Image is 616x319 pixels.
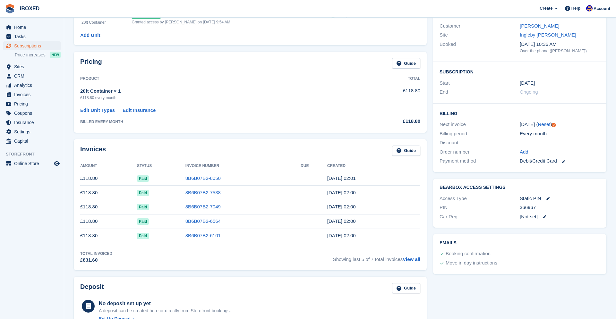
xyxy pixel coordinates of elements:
[3,81,61,90] a: menu
[80,32,100,39] a: Add Unit
[185,204,221,209] a: 8B6B07B2-7049
[520,204,600,211] div: 366967
[520,130,600,138] div: Every month
[14,81,53,90] span: Analytics
[440,41,520,54] div: Booked
[392,58,420,69] a: Guide
[14,137,53,146] span: Capital
[301,161,327,171] th: Due
[3,127,61,136] a: menu
[137,190,149,196] span: Paid
[520,157,600,165] div: Debit/Credit Card
[80,95,357,101] div: £118.80 every month
[440,88,520,96] div: End
[14,62,53,71] span: Sites
[185,218,221,224] a: 8B6B07B2-6564
[3,109,61,118] a: menu
[14,32,53,41] span: Tasks
[392,283,420,294] a: Guide
[440,139,520,147] div: Discount
[185,161,301,171] th: Invoice Number
[80,119,357,125] div: BILLED EVERY MONTH
[327,204,356,209] time: 2025-06-06 01:00:32 UTC
[520,32,576,38] a: Ingleby [PERSON_NAME]
[551,122,557,128] div: Tooltip anchor
[185,190,221,195] a: 8B6B07B2-7538
[520,148,528,156] a: Add
[3,41,61,50] a: menu
[14,90,53,99] span: Invoices
[440,80,520,87] div: Start
[14,159,53,168] span: Online Store
[17,3,42,14] a: iBOXED
[80,251,112,256] div: Total Invoiced
[446,259,497,267] div: Move in day instructions
[520,23,559,29] a: [PERSON_NAME]
[357,118,420,125] div: £118.80
[3,90,61,99] a: menu
[80,200,137,214] td: £118.80
[137,161,185,171] th: Status
[185,233,221,238] a: 8B6B07B2-6101
[327,175,356,181] time: 2025-08-06 01:01:00 UTC
[123,107,156,114] a: Edit Insurance
[3,32,61,41] a: menu
[520,139,600,147] div: -
[132,19,331,25] div: Granted access by [PERSON_NAME] on [DATE] 9:54 AM
[3,118,61,127] a: menu
[327,161,420,171] th: Created
[14,23,53,32] span: Home
[440,157,520,165] div: Payment method
[3,99,61,108] a: menu
[594,5,610,12] span: Account
[327,218,356,224] time: 2025-05-06 01:00:57 UTC
[520,213,600,221] div: [Not set]
[80,283,104,294] h2: Deposit
[571,5,580,12] span: Help
[586,5,593,12] img: Noor Rashid
[80,88,357,95] div: 20ft Container × 1
[6,151,64,157] span: Storefront
[53,160,61,167] a: Preview store
[3,23,61,32] a: menu
[14,99,53,108] span: Pricing
[440,213,520,221] div: Car Reg
[327,233,356,238] time: 2025-04-06 01:00:48 UTC
[80,171,137,186] td: £118.80
[440,148,520,156] div: Order number
[3,71,61,80] a: menu
[80,161,137,171] th: Amount
[137,175,149,182] span: Paid
[137,233,149,239] span: Paid
[14,109,53,118] span: Coupons
[403,256,420,262] a: View all
[538,122,550,127] a: Reset
[540,5,552,12] span: Create
[520,89,538,95] span: Ongoing
[80,74,357,84] th: Product
[446,250,491,258] div: Booking confirmation
[440,121,520,128] div: Next invoice
[185,175,221,181] a: 8B6B07B2-8050
[392,146,420,156] a: Guide
[440,68,600,75] h2: Subscription
[137,204,149,210] span: Paid
[333,251,420,264] span: Showing last 5 of 7 total invoices
[99,307,231,314] p: A deposit can be created here or directly from Storefront bookings.
[357,84,420,104] td: £118.80
[15,51,61,58] a: Price increases NEW
[440,195,520,202] div: Access Type
[80,214,137,229] td: £118.80
[440,22,520,30] div: Customer
[80,256,112,264] div: £831.60
[440,240,600,246] h2: Emails
[440,110,600,116] h2: Billing
[440,185,600,190] h2: BearBox Access Settings
[3,137,61,146] a: menu
[15,52,46,58] span: Price increases
[327,190,356,195] time: 2025-07-06 01:00:40 UTC
[3,62,61,71] a: menu
[520,121,600,128] div: [DATE] ( )
[99,300,231,307] div: No deposit set up yet
[14,41,53,50] span: Subscriptions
